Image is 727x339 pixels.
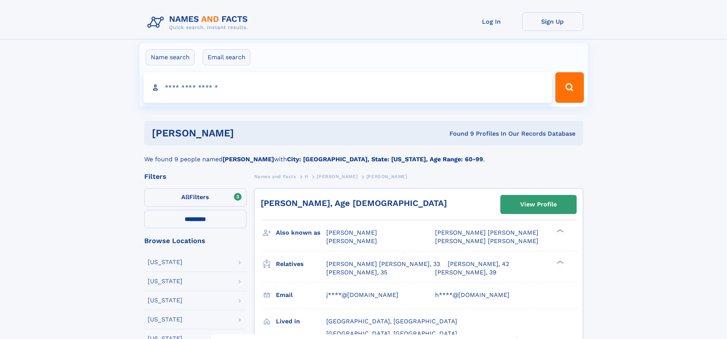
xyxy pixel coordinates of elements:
[144,146,583,164] div: We found 9 people named with .
[276,289,326,302] h3: Email
[326,237,377,245] span: [PERSON_NAME]
[254,172,296,181] a: Names and Facts
[144,173,247,180] div: Filters
[326,318,457,325] span: [GEOGRAPHIC_DATA], [GEOGRAPHIC_DATA]
[326,330,457,337] span: [GEOGRAPHIC_DATA], [GEOGRAPHIC_DATA]
[342,130,575,138] div: Found 9 Profiles In Our Records Database
[522,12,583,31] a: Sign Up
[143,72,552,103] input: search input
[317,174,358,179] span: [PERSON_NAME]
[435,229,538,236] span: [PERSON_NAME] [PERSON_NAME]
[287,156,483,163] b: City: [GEOGRAPHIC_DATA], State: [US_STATE], Age Range: 60-99
[276,226,326,239] h3: Also known as
[146,49,195,65] label: Name search
[276,315,326,328] h3: Lived in
[148,297,182,303] div: [US_STATE]
[203,49,250,65] label: Email search
[555,72,584,103] button: Search Button
[520,196,557,213] div: View Profile
[366,174,407,179] span: [PERSON_NAME]
[501,195,576,214] a: View Profile
[448,260,509,268] a: [PERSON_NAME], 42
[326,268,387,277] a: [PERSON_NAME], 35
[326,229,377,236] span: [PERSON_NAME]
[148,278,182,284] div: [US_STATE]
[326,260,440,268] a: [PERSON_NAME] [PERSON_NAME], 33
[435,268,496,277] a: [PERSON_NAME], 39
[144,12,254,33] img: Logo Names and Facts
[555,260,564,264] div: ❯
[222,156,274,163] b: [PERSON_NAME]
[261,198,447,208] a: [PERSON_NAME], Age [DEMOGRAPHIC_DATA]
[305,174,308,179] span: H
[181,193,189,201] span: All
[555,229,564,234] div: ❯
[305,172,308,181] a: H
[148,316,182,323] div: [US_STATE]
[144,237,247,244] div: Browse Locations
[461,12,522,31] a: Log In
[152,128,342,138] h1: [PERSON_NAME]
[276,258,326,271] h3: Relatives
[148,259,182,265] div: [US_STATE]
[144,188,247,207] label: Filters
[317,172,358,181] a: [PERSON_NAME]
[435,237,538,245] span: [PERSON_NAME] [PERSON_NAME]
